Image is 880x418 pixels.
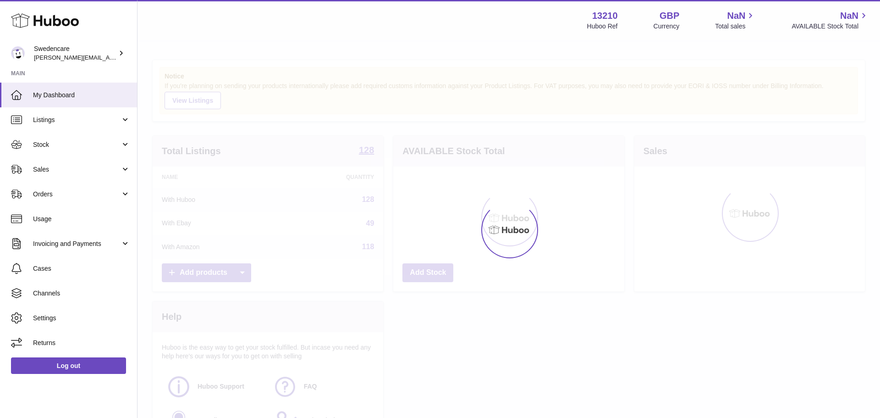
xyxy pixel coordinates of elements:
[660,10,679,22] strong: GBP
[592,10,618,22] strong: 13210
[792,22,869,31] span: AVAILABLE Stock Total
[11,357,126,374] a: Log out
[33,314,130,323] span: Settings
[840,10,858,22] span: NaN
[33,240,121,248] span: Invoicing and Payments
[34,54,184,61] span: [PERSON_NAME][EMAIL_ADDRESS][DOMAIN_NAME]
[33,190,121,199] span: Orders
[33,165,121,174] span: Sales
[587,22,618,31] div: Huboo Ref
[33,339,130,347] span: Returns
[33,289,130,298] span: Channels
[654,22,680,31] div: Currency
[715,22,756,31] span: Total sales
[727,10,745,22] span: NaN
[33,116,121,124] span: Listings
[715,10,756,31] a: NaN Total sales
[33,215,130,223] span: Usage
[11,46,25,60] img: rebecca.fall@swedencare.co.uk
[33,140,121,149] span: Stock
[33,91,130,100] span: My Dashboard
[33,264,130,273] span: Cases
[34,45,116,62] div: Swedencare
[792,10,869,31] a: NaN AVAILABLE Stock Total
